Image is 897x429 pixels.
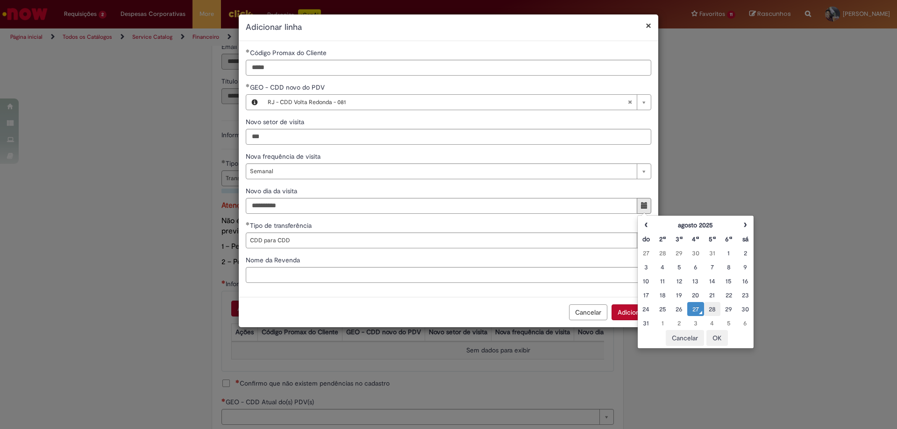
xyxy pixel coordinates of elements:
input: Novo dia da visita [246,198,637,214]
div: 30 July 2025 Wednesday [690,248,701,258]
div: 03 September 2025 Wednesday [690,318,701,328]
span: CDD para CDD [250,233,632,248]
span: Necessários - GEO - CDD novo do PDV [250,83,327,91]
div: 31 August 2025 Sunday [640,318,652,328]
input: Nome da Revenda [246,267,651,283]
span: Nova frequência de visita [246,152,322,161]
th: Sexta-feira [720,232,737,246]
div: 03 August 2025 Sunday [640,262,652,272]
input: Novo setor de visita [246,129,651,145]
div: 07 August 2025 Thursday [706,262,718,272]
div: 05 September 2025 Friday [723,318,734,328]
div: 21 August 2025 Thursday [706,290,718,300]
button: Mostrar calendário para Novo dia da visita [637,198,651,214]
div: 12 August 2025 Tuesday [673,276,685,286]
div: 29 August 2025 Friday [723,304,734,314]
div: 30 August 2025 Saturday [740,304,751,314]
div: 05 August 2025 Tuesday [673,262,685,272]
div: 01 August 2025 Friday [723,248,734,258]
div: 02 September 2025 Tuesday [673,318,685,328]
th: Sábado [737,232,754,246]
span: Semanal [250,164,632,179]
button: Fechar modal [646,21,651,30]
th: Mês anterior [638,218,654,232]
th: Terça-feira [671,232,687,246]
div: 31 July 2025 Thursday [706,248,718,258]
div: 28 July 2025 Monday [656,248,668,258]
h2: Adicionar linha [246,21,651,34]
th: Segunda-feira [654,232,670,246]
div: 15 August 2025 Friday [723,276,734,286]
span: Obrigatório Preenchido [246,49,250,53]
span: RJ - CDD Volta Redonda - 081 [268,95,627,110]
span: Tipo de transferência [250,221,313,230]
div: O seletor de data foi aberto.27 August 2025 Wednesday [690,304,701,314]
div: 13 August 2025 Wednesday [690,276,701,286]
th: Quarta-feira [687,232,704,246]
span: Novo setor de visita [246,118,306,126]
button: OK [706,330,728,346]
div: 17 August 2025 Sunday [640,290,652,300]
div: 29 July 2025 Tuesday [673,248,685,258]
div: 24 August 2025 Sunday [640,304,652,314]
div: 19 August 2025 Tuesday [673,290,685,300]
div: 28 August 2025 Thursday [706,304,718,314]
a: RJ - CDD Volta Redonda - 081Limpar campo GEO - CDD novo do PDV [263,95,651,110]
div: 26 August 2025 Tuesday [673,304,685,314]
div: 23 August 2025 Saturday [740,290,751,300]
button: Cancelar [569,304,607,320]
div: 08 August 2025 Friday [723,262,734,272]
th: Domingo [638,232,654,246]
div: 09 August 2025 Saturday [740,262,751,272]
span: Código Promax do Cliente [250,49,328,57]
div: 14 August 2025 Thursday [706,276,718,286]
button: GEO - CDD novo do PDV, Visualizar este registro RJ - CDD Volta Redonda - 081 [246,95,263,110]
th: Quinta-feira [704,232,720,246]
button: Cancelar [666,330,704,346]
div: 04 September 2025 Thursday [706,318,718,328]
th: agosto 2025. Alternar mês [654,218,737,232]
div: 16 August 2025 Saturday [740,276,751,286]
div: 18 August 2025 Monday [656,290,668,300]
span: Obrigatório Preenchido [246,222,250,225]
span: Nome da Revenda [246,256,302,264]
div: 27 July 2025 Sunday [640,248,652,258]
div: 04 August 2025 Monday [656,262,668,272]
div: Escolher data [637,215,754,349]
span: Obrigatório Preenchido [246,84,250,87]
div: 01 September 2025 Monday [656,318,668,328]
span: Novo dia da visita [246,187,299,195]
div: 20 August 2025 Wednesday [690,290,701,300]
abbr: Limpar campo GEO - CDD novo do PDV [623,95,637,110]
div: 11 August 2025 Monday [656,276,668,286]
div: 25 August 2025 Monday [656,304,668,314]
div: 02 August 2025 Saturday [740,248,751,258]
div: 06 August 2025 Wednesday [690,262,701,272]
div: 22 August 2025 Friday [723,290,734,300]
button: Adicionar [612,304,651,320]
th: Próximo mês [737,218,754,232]
div: 06 September 2025 Saturday [740,318,751,328]
div: 10 August 2025 Sunday [640,276,652,286]
input: Código Promax do Cliente [246,60,651,76]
